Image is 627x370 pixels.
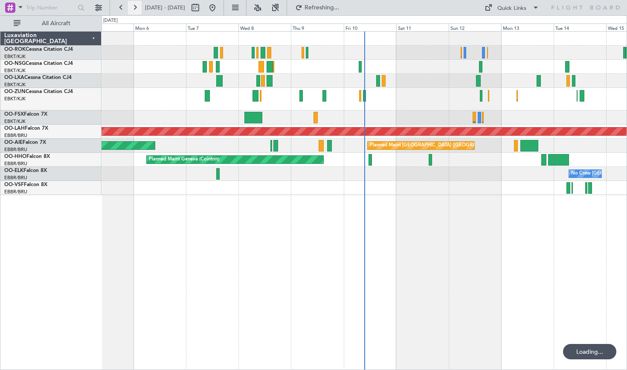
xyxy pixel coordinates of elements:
div: Thu 9 [291,23,343,31]
div: [DATE] [103,17,118,24]
a: OO-FSXFalcon 7X [4,112,47,117]
a: EBBR/BRU [4,189,27,195]
span: OO-ELK [4,168,23,173]
div: Tue 7 [186,23,238,31]
a: OO-LXACessna Citation CJ4 [4,75,72,80]
span: OO-LXA [4,75,24,80]
div: Quick Links [497,4,526,13]
a: OO-ROKCessna Citation CJ4 [4,47,73,52]
span: Refreshing... [304,5,340,11]
a: EBBR/BRU [4,160,27,167]
span: All Aircraft [22,20,90,26]
button: All Aircraft [9,17,93,30]
div: Sun 12 [449,23,501,31]
span: OO-FSX [4,112,24,117]
a: EBKT/KJK [4,67,26,74]
span: OO-LAH [4,126,25,131]
div: Sat 11 [396,23,449,31]
button: Quick Links [480,1,543,15]
a: OO-ZUNCessna Citation CJ4 [4,89,73,94]
a: OO-VSFFalcon 8X [4,182,47,187]
a: OO-ELKFalcon 8X [4,168,47,173]
span: OO-VSF [4,182,24,187]
div: Planned Maint [GEOGRAPHIC_DATA] ([GEOGRAPHIC_DATA]) [370,139,504,152]
div: Mon 13 [501,23,554,31]
div: Planned Maint Geneva (Cointrin) [149,153,219,166]
span: OO-NSG [4,61,26,66]
a: EBKT/KJK [4,53,26,60]
div: Loading... [563,344,616,359]
a: EBKT/KJK [4,82,26,88]
div: Tue 14 [554,23,606,31]
a: EBBR/BRU [4,132,27,139]
a: OO-HHOFalcon 8X [4,154,50,159]
input: Trip Number [26,1,75,14]
a: OO-NSGCessna Citation CJ4 [4,61,73,66]
div: Mon 6 [134,23,186,31]
a: EBKT/KJK [4,96,26,102]
button: Refreshing... [291,1,343,15]
span: OO-AIE [4,140,23,145]
a: EBBR/BRU [4,146,27,153]
a: EBKT/KJK [4,118,26,125]
a: OO-LAHFalcon 7X [4,126,48,131]
div: Sun 5 [81,23,134,31]
div: Fri 10 [344,23,396,31]
span: OO-ROK [4,47,26,52]
span: [DATE] - [DATE] [145,4,185,12]
a: EBBR/BRU [4,175,27,181]
a: OO-AIEFalcon 7X [4,140,46,145]
span: OO-ZUN [4,89,26,94]
div: Wed 8 [238,23,291,31]
span: OO-HHO [4,154,26,159]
